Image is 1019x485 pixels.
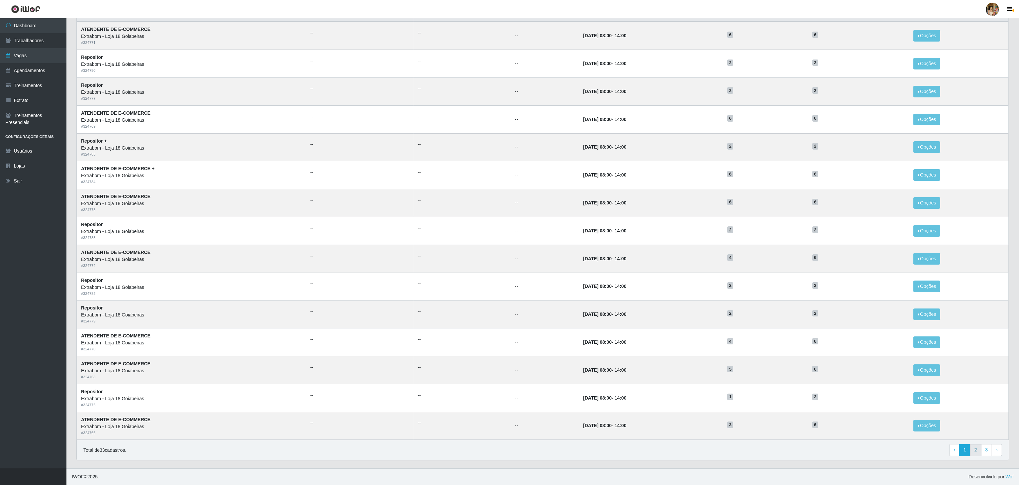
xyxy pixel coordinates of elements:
[615,284,627,289] time: 14:00
[812,143,818,150] span: 2
[81,346,302,352] div: # 324770
[812,338,818,345] span: 6
[310,308,410,315] ul: --
[418,364,507,371] ul: --
[81,228,302,235] div: Extrabom - Loja 18 Goiabeiras
[81,291,302,297] div: # 324782
[310,392,410,399] ul: --
[913,336,941,348] button: Opções
[812,310,818,317] span: 2
[81,110,151,116] strong: ATENDENTE DE E-COMMERCE
[812,394,818,400] span: 2
[583,367,612,373] time: [DATE] 08:00
[583,117,612,122] time: [DATE] 08:00
[511,22,579,50] td: --
[310,364,410,371] ul: --
[418,308,507,315] ul: --
[418,392,507,399] ul: --
[615,423,627,428] time: 14:00
[72,474,84,479] span: IWOF
[511,412,579,440] td: --
[81,222,103,227] strong: Repositor
[583,423,612,428] time: [DATE] 08:00
[583,395,612,401] time: [DATE] 08:00
[583,200,626,205] strong: -
[81,27,151,32] strong: ATENDENTE DE E-COMMERCE
[913,392,941,404] button: Opções
[727,254,733,261] span: 4
[959,444,970,456] a: 1
[81,361,151,366] strong: ATENDENTE DE E-COMMERCE
[310,169,410,176] ul: --
[615,367,627,373] time: 14:00
[511,384,579,412] td: --
[583,256,626,261] strong: -
[418,280,507,287] ul: --
[511,189,579,217] td: --
[583,117,626,122] strong: -
[81,305,103,310] strong: Repositor
[615,33,627,38] time: 14:00
[81,284,302,291] div: Extrabom - Loja 18 Goiabeiras
[418,197,507,204] ul: --
[583,339,612,345] time: [DATE] 08:00
[418,58,507,64] ul: --
[615,339,627,345] time: 14:00
[812,226,818,233] span: 2
[81,402,302,408] div: # 324776
[81,82,103,88] strong: Repositor
[310,58,410,64] ul: --
[81,152,302,157] div: # 324785
[418,225,507,232] ul: --
[511,356,579,384] td: --
[992,444,1002,456] a: Next
[81,311,302,318] div: Extrabom - Loja 18 Goiabeiras
[583,33,612,38] time: [DATE] 08:00
[81,207,302,213] div: # 324773
[615,311,627,317] time: 14:00
[727,226,733,233] span: 2
[511,245,579,273] td: --
[615,395,627,401] time: 14:00
[81,333,151,338] strong: ATENDENTE DE E-COMMERCE
[812,115,818,122] span: 6
[310,253,410,260] ul: --
[81,395,302,402] div: Extrabom - Loja 18 Goiabeiras
[310,336,410,343] ul: --
[72,473,99,480] span: © 2025 .
[81,55,103,60] strong: Repositor
[81,96,302,101] div: # 324777
[583,172,626,178] strong: -
[913,308,941,320] button: Opções
[727,282,733,289] span: 2
[583,284,612,289] time: [DATE] 08:00
[310,30,410,37] ul: --
[583,61,612,66] time: [DATE] 08:00
[81,278,103,283] strong: Repositor
[981,444,992,456] a: 3
[583,228,612,233] time: [DATE] 08:00
[913,281,941,292] button: Opções
[812,254,818,261] span: 6
[81,40,302,46] div: # 324771
[418,30,507,37] ul: --
[913,30,941,42] button: Opções
[583,284,626,289] strong: -
[913,169,941,181] button: Opções
[81,68,302,73] div: # 324780
[812,32,818,38] span: 6
[418,420,507,426] ul: --
[81,374,302,380] div: # 324768
[310,280,410,287] ul: --
[583,339,626,345] strong: -
[81,430,302,436] div: # 324766
[615,144,627,150] time: 14:00
[418,169,507,176] ul: --
[913,58,941,69] button: Opções
[583,423,626,428] strong: -
[511,328,579,356] td: --
[727,143,733,150] span: 2
[615,61,627,66] time: 14:00
[913,364,941,376] button: Opções
[81,263,302,269] div: # 324772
